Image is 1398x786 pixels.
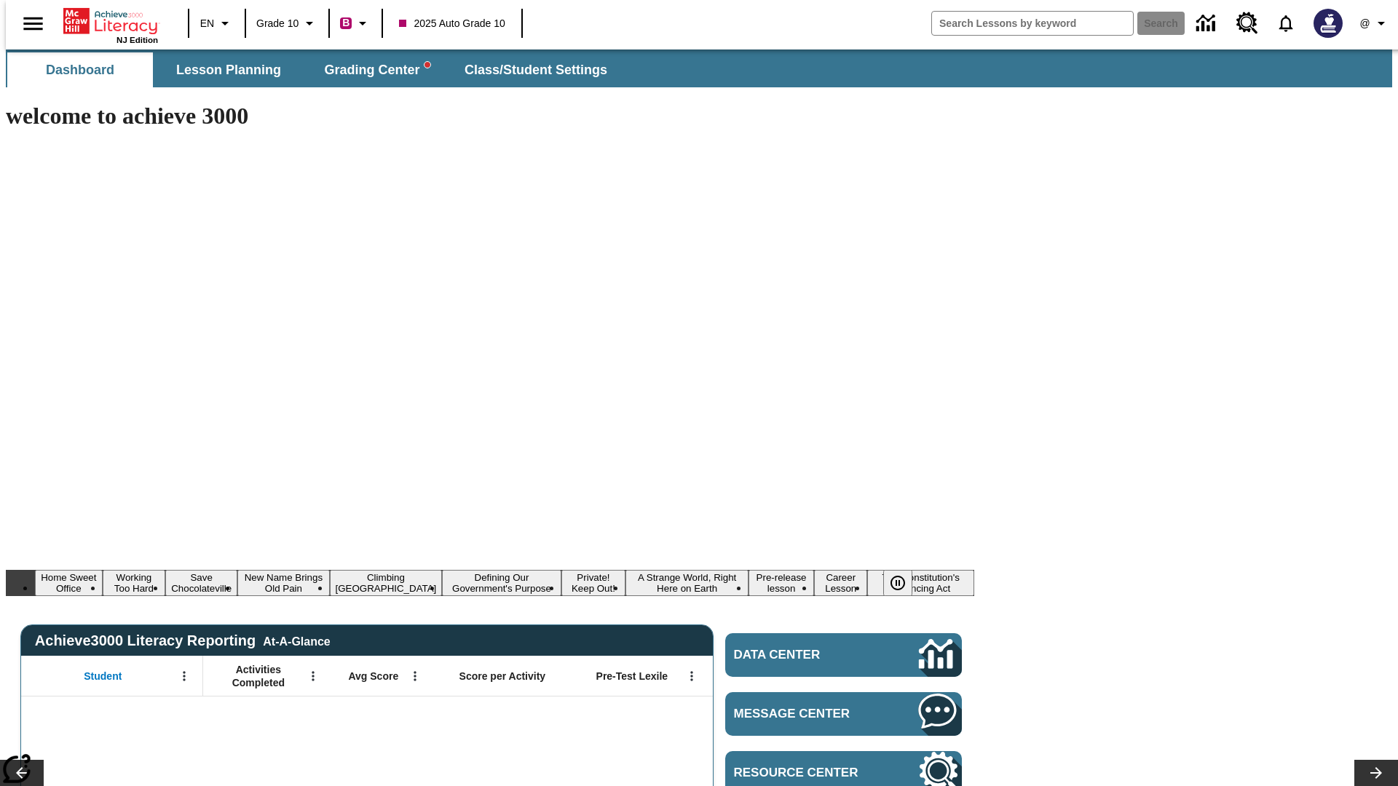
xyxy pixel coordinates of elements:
[302,665,324,687] button: Open Menu
[725,633,962,677] a: Data Center
[932,12,1133,35] input: search field
[210,663,307,689] span: Activities Completed
[1354,760,1398,786] button: Lesson carousel, Next
[867,570,974,596] button: Slide 11 The Constitution's Balancing Act
[625,570,749,596] button: Slide 8 A Strange World, Right Here on Earth
[263,632,330,648] div: At-A-Glance
[561,570,626,596] button: Slide 7 Private! Keep Out!
[814,570,867,596] button: Slide 10 Career Lesson
[6,103,974,130] h1: welcome to achieve 3000
[465,62,607,79] span: Class/Student Settings
[35,570,103,596] button: Slide 1 Home Sweet Office
[459,670,546,683] span: Score per Activity
[173,665,195,687] button: Open Menu
[103,570,166,596] button: Slide 2 Working Too Hard
[35,632,331,649] span: Achieve3000 Literacy Reporting
[424,62,430,68] svg: writing assistant alert
[63,7,158,36] a: Home
[681,665,703,687] button: Open Menu
[334,10,377,36] button: Boost Class color is violet red. Change class color
[156,52,301,87] button: Lesson Planning
[6,49,1392,87] div: SubNavbar
[1267,4,1305,42] a: Notifications
[1314,9,1343,38] img: Avatar
[237,570,329,596] button: Slide 4 New Name Brings Old Pain
[1359,16,1370,31] span: @
[883,570,912,596] button: Pause
[442,570,561,596] button: Slide 6 Defining Our Government's Purpose
[1305,4,1351,42] button: Select a new avatar
[1228,4,1267,43] a: Resource Center, Will open in new tab
[46,62,114,79] span: Dashboard
[734,648,870,662] span: Data Center
[399,16,505,31] span: 2025 Auto Grade 10
[404,665,426,687] button: Open Menu
[883,570,927,596] div: Pause
[176,62,281,79] span: Lesson Planning
[250,10,324,36] button: Grade: Grade 10, Select a grade
[1188,4,1228,44] a: Data Center
[734,707,875,721] span: Message Center
[6,52,620,87] div: SubNavbar
[324,62,430,79] span: Grading Center
[725,692,962,736] a: Message Center
[304,52,450,87] button: Grading Center
[84,670,122,683] span: Student
[330,570,443,596] button: Slide 5 Climbing Mount Tai
[342,14,349,32] span: B
[734,766,875,780] span: Resource Center
[1351,10,1398,36] button: Profile/Settings
[453,52,619,87] button: Class/Student Settings
[596,670,668,683] span: Pre-Test Lexile
[749,570,814,596] button: Slide 9 Pre-release lesson
[63,5,158,44] div: Home
[256,16,299,31] span: Grade 10
[194,10,240,36] button: Language: EN, Select a language
[348,670,398,683] span: Avg Score
[116,36,158,44] span: NJ Edition
[200,16,214,31] span: EN
[165,570,237,596] button: Slide 3 Save Chocolateville
[12,2,55,45] button: Open side menu
[7,52,153,87] button: Dashboard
